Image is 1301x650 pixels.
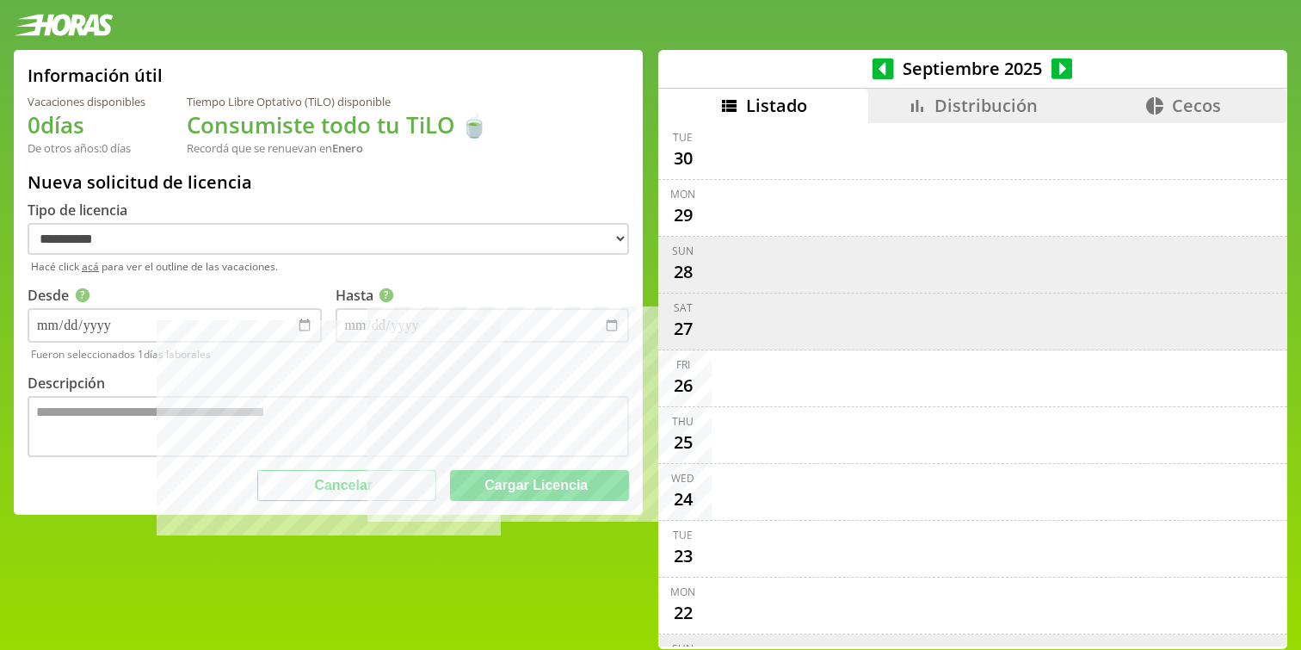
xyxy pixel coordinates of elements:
span: 1 [138,347,144,362]
label: Desde [28,286,92,305]
div: 29 [669,201,697,229]
button: Cargar Licencia [450,470,629,501]
span: Septiembre 2025 [894,57,1051,80]
select: Tipo de licencia [28,223,629,255]
b: Enero [332,140,363,156]
h1: Consumiste todo tu TiLO 🍵 [187,109,488,140]
div: Tue [673,130,693,145]
div: 22 [669,599,697,627]
div: 23 [669,542,697,570]
div: Recordá que se renuevan en [187,140,488,156]
textarea: Descripción [28,396,629,457]
div: De otros años: 0 días [28,140,145,156]
div: Tipo de licencia [28,201,629,220]
span: ? [76,288,90,303]
label: Hasta [336,286,397,305]
div: 28 [669,258,697,286]
div: Sat [674,300,693,315]
div: Fri [676,357,690,372]
span: Cancelar [314,478,373,492]
div: Thu [672,414,694,429]
img: logotipo [14,14,114,36]
span: ? [379,288,394,303]
article: Más información [379,288,394,303]
div: Wed [671,471,694,486]
article: Más información [76,288,90,303]
div: 27 [669,315,697,343]
div: 26 [669,372,697,399]
span: Cargar Licencia [484,478,588,492]
div: 25 [669,429,697,456]
span: Fueron seleccionados días laborales [31,347,629,362]
div: Tue [673,528,693,542]
div: Descripción [28,374,629,393]
div: Sun [672,244,694,258]
h2: Nueva solicitud de licencia [28,170,629,194]
h2: Información útil [28,64,163,87]
div: Tiempo Libre Optativo (TiLO) disponible [187,94,488,109]
span: Cecos [1172,94,1221,117]
button: Cancelar [257,470,436,501]
div: 30 [669,145,697,172]
a: acá [82,259,99,274]
div: scrollable content [658,123,1287,647]
span: Distribución [934,94,1038,117]
span: Listado [746,94,807,117]
div: Mon [670,187,695,201]
div: 24 [669,486,697,513]
h1: 0 días [28,109,145,140]
div: Mon [670,585,695,599]
div: Vacaciones disponibles [28,94,145,109]
span: Hacé click para ver el outline de las vacaciones. [31,259,629,274]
